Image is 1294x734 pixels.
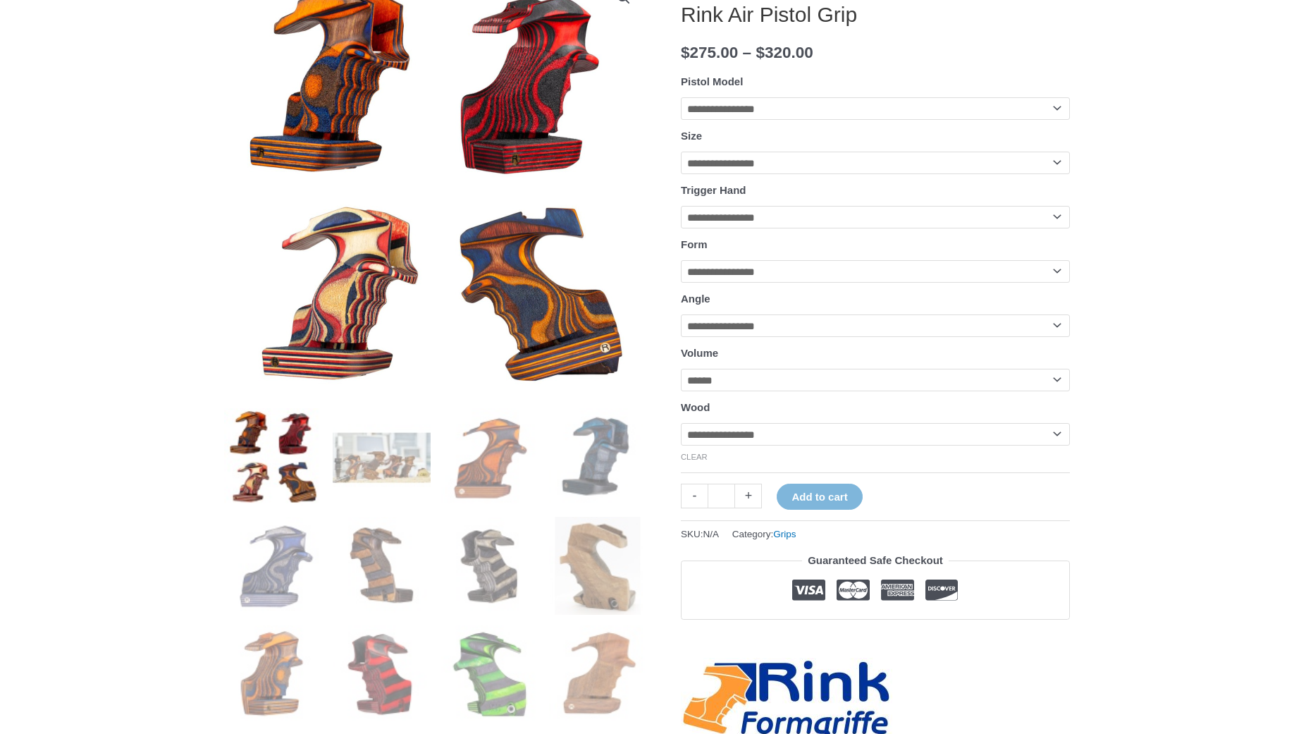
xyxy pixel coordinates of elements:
a: Clear options [681,453,708,461]
button: Add to cart [777,484,862,510]
span: – [743,44,752,61]
h1: Rink Air Pistol Grip [681,2,1070,27]
img: Rink Air Pistol Grip - Image 12 [549,625,647,723]
span: Category: [732,525,796,543]
label: Wood [681,401,710,413]
img: Rink Air Pistol Grip - Image 8 [549,517,647,615]
span: $ [681,44,690,61]
span: N/A [703,529,720,539]
span: $ [756,44,765,61]
img: Rink Air Pistol Grip - Image 10 [333,625,431,723]
img: Rink Air Pistol Grip - Image 6 [333,517,431,615]
a: Grips [773,529,796,539]
img: Rink Air Pistol Grip - Image 5 [224,517,322,615]
img: Rink Air Pistol Grip - Image 9 [224,625,322,723]
img: Rink Air Pistol Grip - Image 2 [333,408,431,506]
label: Angle [681,293,710,305]
bdi: 275.00 [681,44,738,61]
label: Form [681,238,708,250]
label: Size [681,130,702,142]
a: - [681,484,708,508]
legend: Guaranteed Safe Checkout [802,551,949,570]
img: Rink Air Pistol Grip - Image 3 [441,408,539,506]
input: Product quantity [708,484,735,508]
span: SKU: [681,525,719,543]
bdi: 320.00 [756,44,813,61]
img: Rink Air Pistol Grip - Image 4 [549,408,647,506]
label: Volume [681,347,718,359]
img: Rink Air Pistol Grip [224,408,322,506]
img: Rink Air Pistol Grip - Image 7 [441,517,539,615]
label: Pistol Model [681,75,743,87]
iframe: Customer reviews powered by Trustpilot [681,630,1070,647]
label: Trigger Hand [681,184,746,196]
a: + [735,484,762,508]
img: Rink Air Pistol Grip - Image 11 [441,625,539,723]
